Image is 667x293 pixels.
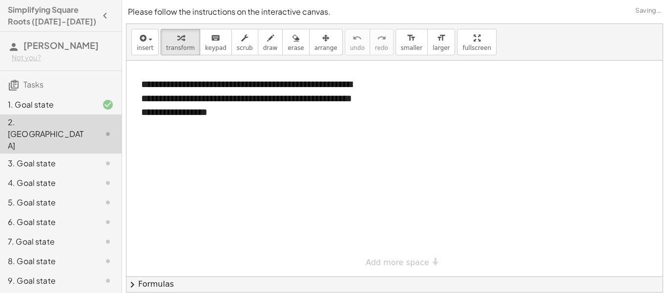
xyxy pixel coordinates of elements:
[427,29,455,55] button: format_sizelarger
[314,45,337,51] span: arrange
[126,276,663,292] button: chevron_rightFormulas
[309,29,343,55] button: arrange
[126,279,138,291] span: chevron_right
[8,255,86,267] div: 8. Goal state
[377,32,386,44] i: redo
[200,29,232,55] button: keyboardkeypad
[366,258,429,267] span: Add more space
[8,177,86,189] div: 4. Goal state
[102,275,114,287] i: Task not started.
[205,45,227,51] span: keypad
[282,29,309,55] button: erase
[457,29,496,55] button: fullscreen
[211,32,220,44] i: keyboard
[102,255,114,267] i: Task not started.
[396,29,428,55] button: format_sizesmaller
[8,4,96,27] h4: Simplifying Square Roots ([DATE]-[DATE])
[102,177,114,189] i: Task not started.
[407,32,416,44] i: format_size
[8,99,86,111] div: 1. Goal state
[345,29,370,55] button: undoundo
[166,45,195,51] span: transform
[462,45,491,51] span: fullscreen
[102,158,114,169] i: Task not started.
[161,29,200,55] button: transform
[102,197,114,208] i: Task not started.
[288,45,304,51] span: erase
[23,79,43,90] span: Tasks
[8,216,86,228] div: 6. Goal state
[237,45,253,51] span: scrub
[131,29,159,55] button: insert
[23,40,99,51] span: [PERSON_NAME]
[102,216,114,228] i: Task not started.
[102,99,114,111] i: Task finished and correct.
[433,45,450,51] span: larger
[370,29,394,55] button: redoredo
[353,32,362,44] i: undo
[8,158,86,169] div: 3. Goal state
[350,45,365,51] span: undo
[137,45,153,51] span: insert
[263,45,278,51] span: draw
[8,275,86,287] div: 9. Goal state
[102,236,114,248] i: Task not started.
[375,45,388,51] span: redo
[8,116,86,152] div: 2. [GEOGRAPHIC_DATA]
[102,128,114,140] i: Task not started.
[128,6,661,18] p: Please follow the instructions on the interactive canvas.
[258,29,283,55] button: draw
[8,236,86,248] div: 7. Goal state
[635,6,661,16] span: Saving…
[12,53,114,63] div: Not you?
[437,32,446,44] i: format_size
[401,45,422,51] span: smaller
[8,197,86,208] div: 5. Goal state
[231,29,258,55] button: scrub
